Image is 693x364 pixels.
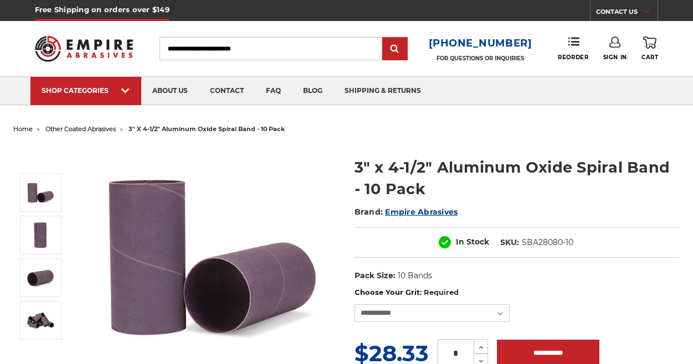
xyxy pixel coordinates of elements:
a: other coated abrasives [45,125,116,133]
span: Cart [641,54,658,61]
a: Cart [641,37,658,61]
dt: SKU: [500,237,519,248]
label: Choose Your Grit: [355,287,680,298]
span: 3" x 4-1/2" aluminum oxide spiral band - 10 pack [129,125,285,133]
span: Reorder [558,54,588,61]
a: shipping & returns [333,77,432,105]
img: 3" x 4-1/2" Spiral Bands AOX [27,221,54,249]
img: Empire Abrasives [35,29,133,67]
dd: 10 Bands [398,270,432,282]
small: Required [424,288,459,297]
a: Empire Abrasives [385,207,458,217]
p: FOR QUESTIONS OR INQUIRIES [429,55,532,62]
h1: 3" x 4-1/2" Aluminum Oxide Spiral Band - 10 Pack [355,157,680,200]
a: home [13,125,33,133]
a: blog [292,77,333,105]
dt: Pack Size: [355,270,396,282]
span: Sign In [603,54,627,61]
a: CONTACT US [596,6,658,21]
a: Reorder [558,37,588,60]
dd: SBA28080-10 [522,237,573,248]
a: contact [199,77,255,105]
a: about us [141,77,199,105]
span: Brand: [355,207,383,217]
img: 3" x 4-1/2" AOX Spiral Bands [27,306,54,334]
span: In Stock [456,237,489,247]
a: [PHONE_NUMBER] [429,35,532,51]
input: Submit [384,38,406,60]
img: 3" x 4-1/2" Aluminum Oxide Spiral Bands [27,264,54,292]
a: faq [255,77,292,105]
img: 3" x 4-1/2" Spiral Bands Aluminum Oxide [27,179,54,206]
div: SHOP CATEGORIES [42,86,130,95]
